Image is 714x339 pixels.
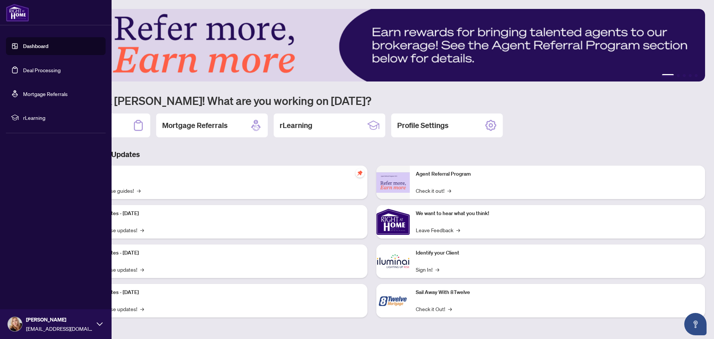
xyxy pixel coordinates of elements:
span: → [140,226,144,234]
a: Dashboard [23,43,48,49]
p: Platform Updates - [DATE] [78,249,361,257]
button: 3 [683,74,686,77]
span: rLearning [23,113,100,122]
p: Self-Help [78,170,361,178]
h1: Welcome back [PERSON_NAME]! What are you working on [DATE]? [39,93,705,108]
span: → [137,186,141,195]
h2: Profile Settings [397,120,448,131]
h3: Brokerage & Industry Updates [39,149,705,160]
a: Sign In!→ [416,265,439,274]
a: Deal Processing [23,67,61,73]
span: → [448,305,452,313]
a: Check it out!→ [416,186,451,195]
button: 2 [677,74,680,77]
p: Platform Updates - [DATE] [78,288,361,297]
span: pushpin [356,169,364,178]
span: → [140,265,144,274]
p: Agent Referral Program [416,170,699,178]
p: Sail Away With 8Twelve [416,288,699,297]
button: 1 [662,74,674,77]
span: [PERSON_NAME] [26,316,93,324]
a: Mortgage Referrals [23,90,68,97]
span: [EMAIL_ADDRESS][DOMAIN_NAME] [26,324,93,333]
img: Identify your Client [376,244,410,278]
p: We want to hear what you think! [416,210,699,218]
p: Platform Updates - [DATE] [78,210,361,218]
img: Profile Icon [8,317,22,331]
span: → [435,265,439,274]
span: → [456,226,460,234]
img: Agent Referral Program [376,172,410,193]
img: Slide 0 [39,9,705,81]
button: 4 [689,74,692,77]
p: Identify your Client [416,249,699,257]
button: Open asap [684,313,707,335]
a: Leave Feedback→ [416,226,460,234]
span: → [447,186,451,195]
img: logo [6,4,29,22]
span: → [140,305,144,313]
img: Sail Away With 8Twelve [376,284,410,317]
a: Check it Out!→ [416,305,452,313]
h2: Mortgage Referrals [162,120,228,131]
button: 5 [695,74,698,77]
h2: rLearning [280,120,312,131]
img: We want to hear what you think! [376,205,410,239]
